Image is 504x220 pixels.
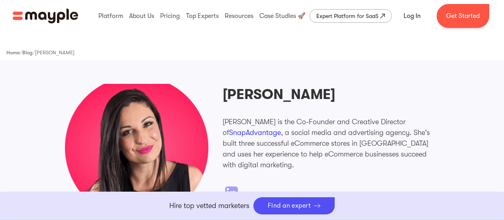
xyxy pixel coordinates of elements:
a: Expert Platform for SaaS [310,9,392,23]
img: Sandra Stepan [65,84,208,212]
a: home [13,8,78,24]
p: [PERSON_NAME] is the Co-Founder and Creative Director of , a social media and advertising agency.... [223,117,439,170]
h2: [PERSON_NAME] [223,84,336,105]
div: About Us [127,3,156,29]
p: Hire top vetted marketers [169,200,249,211]
div: Top Experts [184,3,221,29]
div: / [20,49,22,57]
div: Expert Platform for SaaS [316,11,378,21]
a: [PERSON_NAME] [35,48,75,57]
a: Blog [22,48,33,57]
a: Get Started [437,4,489,28]
img: Mayple logo [13,8,78,24]
div: Find an expert [268,202,311,210]
a: Home [6,48,20,57]
a: SnapAdvantage [229,129,281,137]
div: Resources [223,3,255,29]
div: Pricing [158,3,182,29]
div: / [33,49,35,57]
a: Log In [394,6,430,26]
div: Platform [96,3,125,29]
